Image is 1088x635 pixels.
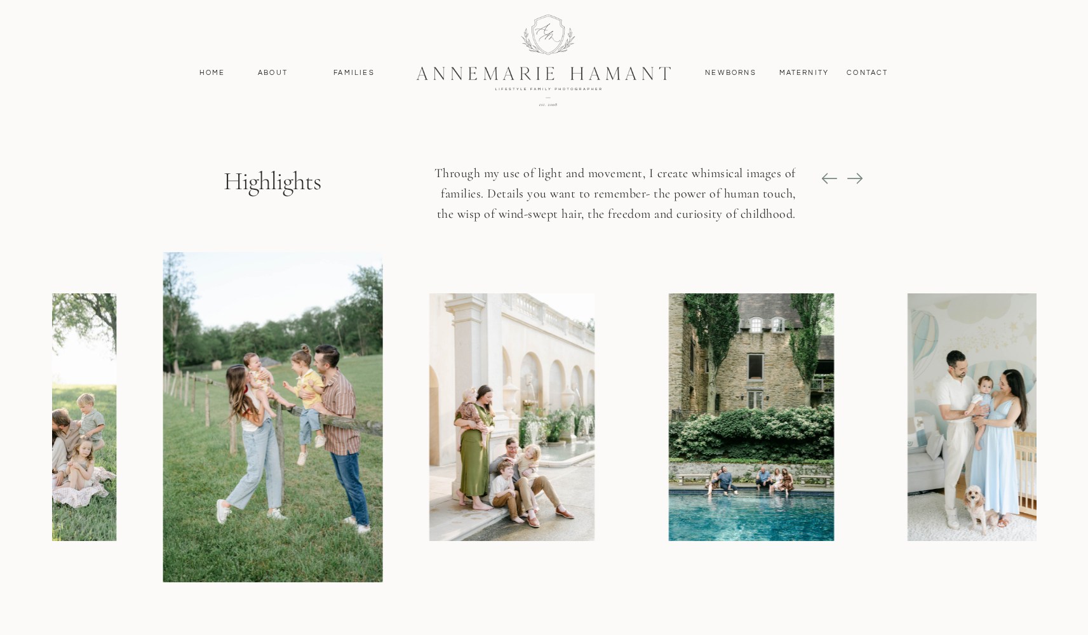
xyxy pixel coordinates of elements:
[255,67,292,79] a: About
[194,67,231,79] a: Home
[840,67,896,79] a: contact
[779,67,828,79] a: MAternity
[424,163,796,241] p: Through my use of light and movement, I create whimsical images of families. Details you want to ...
[701,67,762,79] a: Newborns
[326,67,383,79] a: Families
[224,166,368,211] p: Highlights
